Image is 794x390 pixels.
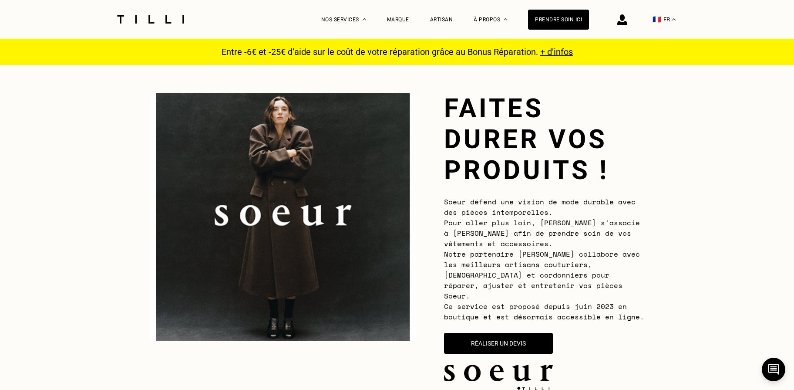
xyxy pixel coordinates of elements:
button: Réaliser un devis [444,333,553,354]
img: Logo du service de couturière Tilli [114,15,187,24]
a: Marque [387,17,409,23]
a: Artisan [430,17,453,23]
img: menu déroulant [672,18,676,20]
img: soeur.logo.png [444,365,553,381]
p: Entre -6€ et -25€ d’aide sur le coût de votre réparation grâce au Bonus Réparation. [216,47,578,57]
a: + d’infos [540,47,573,57]
span: 🇫🇷 [653,15,661,24]
span: Soeur défend une vision de mode durable avec des pièces intemporelles. Pour aller plus loin, [PER... [444,197,644,322]
img: Menu déroulant [363,18,366,20]
img: icône connexion [617,14,627,25]
img: Menu déroulant à propos [504,18,507,20]
a: Prendre soin ici [528,10,589,30]
h1: Faites durer vos produits ! [444,93,644,186]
